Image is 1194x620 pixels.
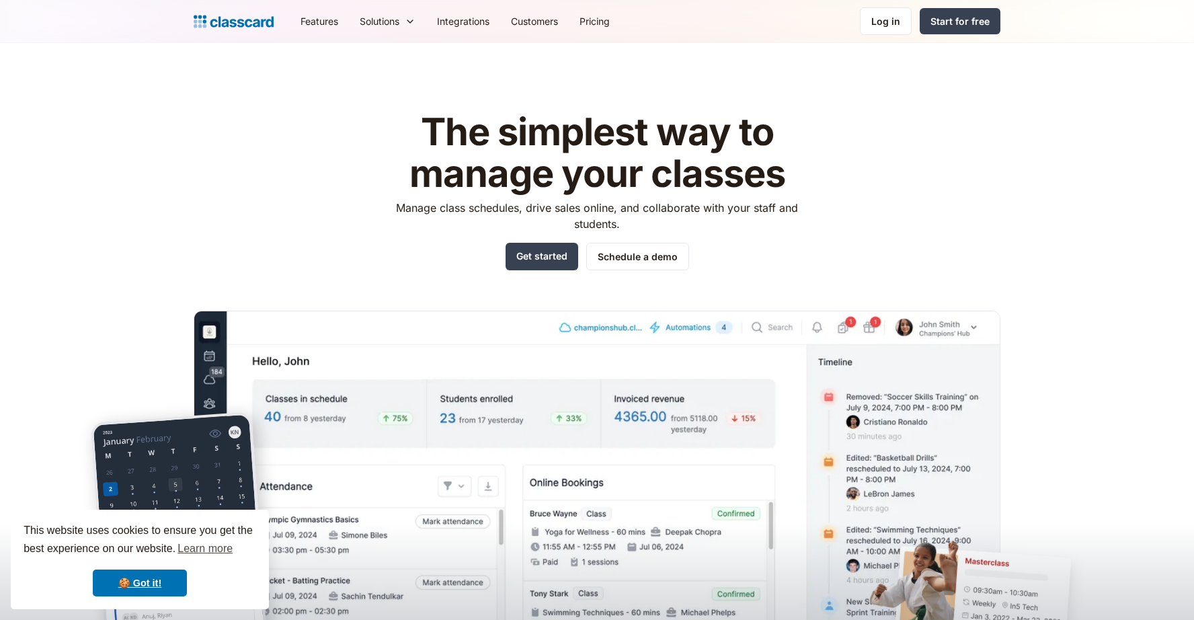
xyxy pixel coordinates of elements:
span: This website uses cookies to ensure you get the best experience on our website. [24,522,256,559]
a: Get started [506,243,578,270]
a: home [194,12,274,31]
div: Start for free [930,14,990,28]
a: Log in [860,7,912,35]
a: dismiss cookie message [93,570,187,596]
a: Pricing [569,6,621,36]
h1: The simplest way to manage your classes [384,112,811,194]
a: Start for free [920,8,1000,34]
p: Manage class schedules, drive sales online, and collaborate with your staff and students. [384,200,811,232]
a: Integrations [426,6,500,36]
a: Schedule a demo [586,243,689,270]
div: Log in [871,14,900,28]
div: cookieconsent [11,510,269,609]
a: Features [290,6,349,36]
a: learn more about cookies [175,539,235,559]
div: Solutions [349,6,426,36]
div: Solutions [360,14,399,28]
a: Customers [500,6,569,36]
